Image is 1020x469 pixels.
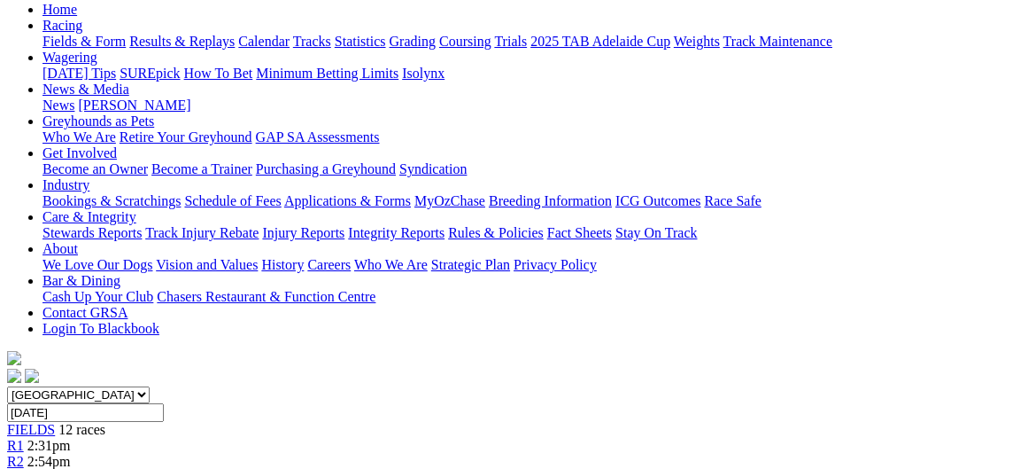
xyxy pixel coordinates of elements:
[42,18,82,33] a: Racing
[42,225,1013,241] div: Care & Integrity
[448,225,544,240] a: Rules & Policies
[27,438,71,453] span: 2:31pm
[42,34,1013,50] div: Racing
[42,50,97,65] a: Wagering
[414,193,485,208] a: MyOzChase
[547,225,612,240] a: Fact Sheets
[42,225,142,240] a: Stewards Reports
[42,273,120,288] a: Bar & Dining
[78,98,190,113] a: [PERSON_NAME]
[120,66,180,81] a: SUREpick
[262,225,344,240] a: Injury Reports
[42,161,1013,177] div: Get Involved
[42,257,152,272] a: We Love Our Dogs
[494,34,527,49] a: Trials
[42,113,154,129] a: Greyhounds as Pets
[390,34,436,49] a: Grading
[58,422,105,437] span: 12 races
[184,66,253,81] a: How To Bet
[335,34,386,49] a: Statistics
[42,193,181,208] a: Bookings & Scratchings
[25,369,39,383] img: twitter.svg
[674,34,720,49] a: Weights
[42,241,78,256] a: About
[42,209,136,224] a: Care & Integrity
[42,34,126,49] a: Fields & Form
[256,129,380,145] a: GAP SA Assessments
[184,193,281,208] a: Schedule of Fees
[145,225,259,240] a: Track Injury Rebate
[42,145,117,160] a: Get Involved
[42,257,1013,273] div: About
[402,66,444,81] a: Isolynx
[431,257,510,272] a: Strategic Plan
[514,257,597,272] a: Privacy Policy
[489,193,612,208] a: Breeding Information
[42,98,1013,113] div: News & Media
[7,403,164,422] input: Select date
[42,321,159,336] a: Login To Blackbook
[129,34,235,49] a: Results & Replays
[284,193,411,208] a: Applications & Forms
[42,2,77,17] a: Home
[7,454,24,469] a: R2
[348,225,444,240] a: Integrity Reports
[399,161,467,176] a: Syndication
[723,34,832,49] a: Track Maintenance
[42,66,116,81] a: [DATE] Tips
[157,289,375,304] a: Chasers Restaurant & Function Centre
[7,351,21,365] img: logo-grsa-white.png
[27,454,71,469] span: 2:54pm
[615,193,700,208] a: ICG Outcomes
[120,129,252,145] a: Retire Your Greyhound
[42,129,116,145] a: Who We Are
[615,225,697,240] a: Stay On Track
[530,34,670,49] a: 2025 TAB Adelaide Cup
[151,161,252,176] a: Become a Trainer
[307,257,351,272] a: Careers
[293,34,331,49] a: Tracks
[256,66,398,81] a: Minimum Betting Limits
[42,305,127,320] a: Contact GRSA
[439,34,491,49] a: Coursing
[42,193,1013,209] div: Industry
[42,289,153,304] a: Cash Up Your Club
[42,177,89,192] a: Industry
[7,369,21,383] img: facebook.svg
[261,257,304,272] a: History
[354,257,428,272] a: Who We Are
[42,66,1013,82] div: Wagering
[238,34,290,49] a: Calendar
[42,82,129,97] a: News & Media
[7,422,55,437] a: FIELDS
[42,98,74,113] a: News
[7,438,24,453] a: R1
[156,257,258,272] a: Vision and Values
[42,289,1013,305] div: Bar & Dining
[704,193,761,208] a: Race Safe
[42,129,1013,145] div: Greyhounds as Pets
[256,161,396,176] a: Purchasing a Greyhound
[42,161,148,176] a: Become an Owner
